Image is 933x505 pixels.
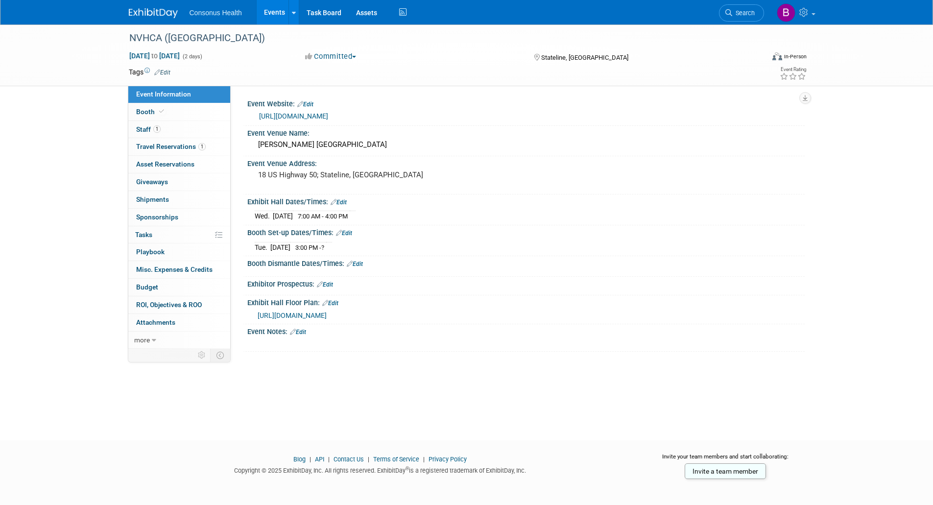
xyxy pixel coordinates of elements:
[772,52,782,60] img: Format-Inperson.png
[198,143,206,150] span: 1
[128,314,230,331] a: Attachments
[128,261,230,278] a: Misc. Expenses & Credits
[128,243,230,261] a: Playbook
[255,242,270,252] td: Tue.
[136,160,194,168] span: Asset Reservations
[247,126,805,138] div: Event Venue Name:
[334,456,364,463] a: Contact Us
[128,173,230,191] a: Giveaways
[153,125,161,133] span: 1
[336,230,352,237] a: Edit
[290,329,306,336] a: Edit
[258,312,327,319] a: [URL][DOMAIN_NAME]
[421,456,427,463] span: |
[298,213,348,220] span: 7:00 AM - 4:00 PM
[150,52,159,60] span: to
[646,453,805,467] div: Invite your team members and start collaborating:
[365,456,372,463] span: |
[136,143,206,150] span: Travel Reservations
[247,225,805,238] div: Booth Set-up Dates/Times:
[406,466,409,471] sup: ®
[136,90,191,98] span: Event Information
[128,226,230,243] a: Tasks
[247,156,805,168] div: Event Venue Address:
[293,456,306,463] a: Blog
[136,108,166,116] span: Booth
[247,324,805,337] div: Event Notes:
[136,213,178,221] span: Sponsorships
[134,336,150,344] span: more
[780,67,806,72] div: Event Rating
[247,295,805,308] div: Exhibit Hall Floor Plan:
[126,29,749,47] div: NVHCA ([GEOGRAPHIC_DATA])
[128,209,230,226] a: Sponsorships
[685,463,766,479] a: Invite a team member
[247,194,805,207] div: Exhibit Hall Dates/Times:
[315,456,324,463] a: API
[295,244,324,251] span: 3:00 PM -
[777,3,795,22] img: Bridget Crane
[331,199,347,206] a: Edit
[732,9,755,17] span: Search
[326,456,332,463] span: |
[136,318,175,326] span: Attachments
[541,54,628,61] span: Stateline, [GEOGRAPHIC_DATA]
[302,51,360,62] button: Committed
[322,300,338,307] a: Edit
[210,349,230,361] td: Toggle Event Tabs
[247,96,805,109] div: Event Website:
[784,53,807,60] div: In-Person
[159,109,164,114] i: Booth reservation complete
[128,138,230,155] a: Travel Reservations1
[190,9,242,17] span: Consonus Health
[135,231,152,239] span: Tasks
[307,456,313,463] span: |
[128,191,230,208] a: Shipments
[129,464,632,475] div: Copyright © 2025 ExhibitDay, Inc. All rights reserved. ExhibitDay is a registered trademark of Ex...
[706,51,807,66] div: Event Format
[247,256,805,269] div: Booth Dismantle Dates/Times:
[128,103,230,120] a: Booth
[128,156,230,173] a: Asset Reservations
[129,67,170,77] td: Tags
[255,211,273,221] td: Wed.
[136,178,168,186] span: Giveaways
[136,195,169,203] span: Shipments
[255,137,797,152] div: [PERSON_NAME] [GEOGRAPHIC_DATA]
[154,69,170,76] a: Edit
[347,261,363,267] a: Edit
[247,277,805,289] div: Exhibitor Prospectus:
[136,301,202,309] span: ROI, Objectives & ROO
[317,281,333,288] a: Edit
[128,332,230,349] a: more
[136,283,158,291] span: Budget
[136,125,161,133] span: Staff
[182,53,202,60] span: (2 days)
[429,456,467,463] a: Privacy Policy
[128,296,230,313] a: ROI, Objectives & ROO
[373,456,419,463] a: Terms of Service
[258,170,469,179] pre: 18 US Highway 50; Stateline, [GEOGRAPHIC_DATA]
[136,248,165,256] span: Playbook
[128,121,230,138] a: Staff1
[193,349,211,361] td: Personalize Event Tab Strip
[273,211,293,221] td: [DATE]
[719,4,764,22] a: Search
[129,8,178,18] img: ExhibitDay
[136,265,213,273] span: Misc. Expenses & Credits
[259,112,328,120] a: [URL][DOMAIN_NAME]
[129,51,180,60] span: [DATE] [DATE]
[128,86,230,103] a: Event Information
[270,242,290,252] td: [DATE]
[297,101,313,108] a: Edit
[321,244,324,251] span: ?
[128,279,230,296] a: Budget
